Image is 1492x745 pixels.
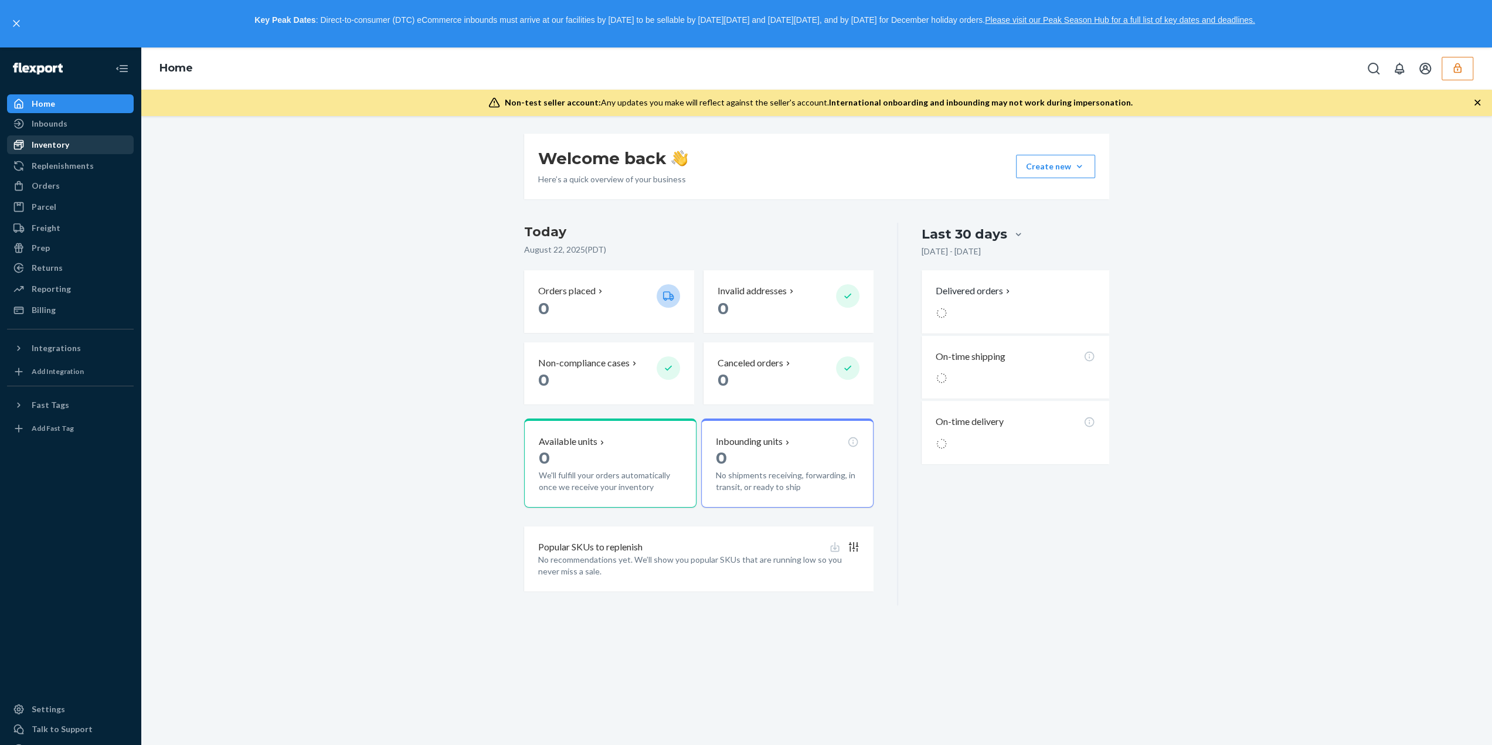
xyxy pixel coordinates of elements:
button: Non-compliance cases 0 [524,342,694,405]
p: On-time shipping [936,350,1005,363]
a: Freight [7,219,134,237]
span: 0 [538,298,549,318]
span: 0 [538,370,549,390]
div: Any updates you make will reflect against the seller's account. [505,97,1133,108]
span: Chat [26,8,50,19]
button: Canceled orders 0 [703,342,874,405]
p: No shipments receiving, forwarding, in transit, or ready to ship [716,470,859,493]
button: Open account menu [1413,57,1437,80]
strong: Key Peak Dates [254,15,315,25]
div: Prep [32,242,50,254]
div: Billing [32,304,56,316]
div: Replenishments [32,160,94,172]
div: Integrations [32,342,81,354]
a: Prep [7,239,134,257]
span: 0 [718,298,729,318]
p: Inbounding units [716,435,783,448]
div: Reporting [32,283,71,295]
a: Parcel [7,198,134,216]
a: Reporting [7,280,134,298]
ol: breadcrumbs [150,52,202,86]
p: Non-compliance cases [538,356,630,370]
span: 0 [539,448,550,468]
div: Returns [32,262,63,274]
div: Home [32,98,55,110]
a: Orders [7,176,134,195]
div: Talk to Support [32,723,93,735]
div: Last 30 days [922,225,1007,243]
div: Settings [32,703,65,715]
h3: Today [524,223,874,241]
span: 0 [718,370,729,390]
div: Add Fast Tag [32,423,74,433]
a: Billing [7,301,134,319]
p: [DATE] - [DATE] [922,246,981,257]
a: Inventory [7,135,134,154]
button: Invalid addresses 0 [703,270,874,333]
button: Orders placed 0 [524,270,694,333]
button: Open Search Box [1362,57,1385,80]
p: Here’s a quick overview of your business [538,174,688,185]
a: Please visit our Peak Season Hub for a full list of key dates and deadlines. [985,15,1255,25]
p: : Direct-to-consumer (DTC) eCommerce inbounds must arrive at our facilities by [DATE] to be sella... [28,11,1481,30]
div: Parcel [32,201,56,213]
div: Orders [32,180,60,192]
div: Inventory [32,139,69,151]
p: Available units [539,435,597,448]
button: Delivered orders [936,284,1012,298]
a: Inbounds [7,114,134,133]
span: 0 [716,448,727,468]
p: Orders placed [538,284,596,298]
p: Canceled orders [718,356,783,370]
a: Home [7,94,134,113]
button: Available units0We'll fulfill your orders automatically once we receive your inventory [524,419,696,508]
a: Settings [7,700,134,719]
span: Non-test seller account: [505,97,601,107]
button: Create new [1016,155,1095,178]
button: Close Navigation [110,57,134,80]
a: Add Integration [7,362,134,381]
span: International onboarding and inbounding may not work during impersonation. [829,97,1133,107]
div: Fast Tags [32,399,69,411]
div: Inbounds [32,118,67,130]
button: Talk to Support [7,720,134,739]
p: Popular SKUs to replenish [538,540,643,554]
button: Open notifications [1388,57,1411,80]
a: Add Fast Tag [7,419,134,438]
a: Home [159,62,193,74]
p: No recommendations yet. We’ll show you popular SKUs that are running low so you never miss a sale. [538,554,860,577]
p: Invalid addresses [718,284,787,298]
div: Freight [32,222,60,234]
h1: Welcome back [538,148,688,169]
p: We'll fulfill your orders automatically once we receive your inventory [539,470,682,493]
div: Add Integration [32,366,84,376]
button: close, [11,18,22,29]
button: Integrations [7,339,134,358]
a: Returns [7,258,134,277]
img: Flexport logo [13,63,63,74]
button: Inbounding units0No shipments receiving, forwarding, in transit, or ready to ship [701,419,874,508]
button: Fast Tags [7,396,134,414]
a: Replenishments [7,157,134,175]
p: On-time delivery [936,415,1004,428]
img: hand-wave emoji [671,150,688,166]
p: August 22, 2025 ( PDT ) [524,244,874,256]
